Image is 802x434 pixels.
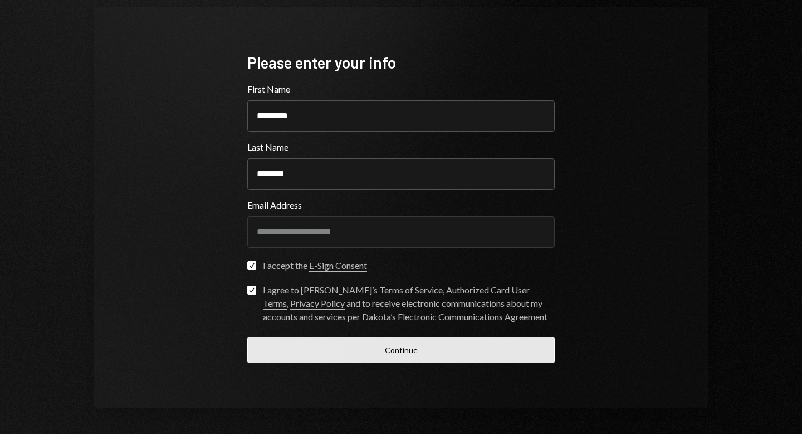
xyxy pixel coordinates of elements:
[263,259,367,272] div: I accept the
[247,199,555,212] label: Email Address
[247,141,555,154] label: Last Name
[247,83,555,96] label: First Name
[247,261,256,270] button: I accept the E-Sign Consent
[290,298,345,310] a: Privacy Policy
[263,284,530,310] a: Authorized Card User Terms
[247,286,256,295] button: I agree to [PERSON_NAME]’s Terms of Service, Authorized Card User Terms, Privacy Policy and to re...
[263,283,555,324] div: I agree to [PERSON_NAME]’s , , and to receive electronic communications about my accounts and ser...
[309,260,367,272] a: E-Sign Consent
[379,284,443,296] a: Terms of Service
[247,52,555,74] div: Please enter your info
[247,337,555,363] button: Continue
